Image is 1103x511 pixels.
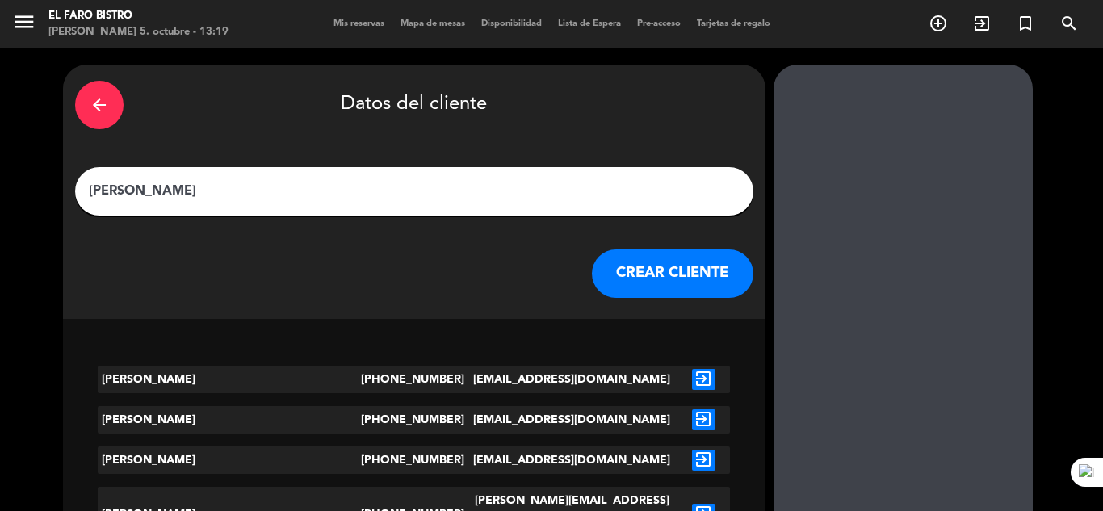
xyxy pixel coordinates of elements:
div: [PHONE_NUMBER] [361,366,467,393]
span: Mis reservas [325,19,392,28]
div: Datos del cliente [75,77,753,133]
i: exit_to_app [972,14,992,33]
span: Tarjetas de regalo [689,19,778,28]
div: [EMAIL_ADDRESS][DOMAIN_NAME] [467,406,677,434]
div: [EMAIL_ADDRESS][DOMAIN_NAME] [467,446,677,474]
div: [PERSON_NAME] 5. octubre - 13:19 [48,24,229,40]
span: Disponibilidad [473,19,550,28]
div: El Faro Bistro [48,8,229,24]
i: exit_to_app [692,450,715,471]
div: [PHONE_NUMBER] [361,446,467,474]
div: [PERSON_NAME] [98,366,361,393]
span: Pre-acceso [629,19,689,28]
i: menu [12,10,36,34]
i: arrow_back [90,95,109,115]
span: Lista de Espera [550,19,629,28]
button: menu [12,10,36,40]
div: [PERSON_NAME] [98,446,361,474]
i: add_circle_outline [929,14,948,33]
div: [EMAIL_ADDRESS][DOMAIN_NAME] [467,366,677,393]
i: turned_in_not [1016,14,1035,33]
span: Mapa de mesas [392,19,473,28]
div: [PERSON_NAME] [98,406,361,434]
i: exit_to_app [692,369,715,390]
button: CREAR CLIENTE [592,249,753,298]
i: exit_to_app [692,409,715,430]
input: Escriba nombre, correo electrónico o número de teléfono... [87,180,741,203]
div: [PHONE_NUMBER] [361,406,467,434]
i: search [1059,14,1079,33]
